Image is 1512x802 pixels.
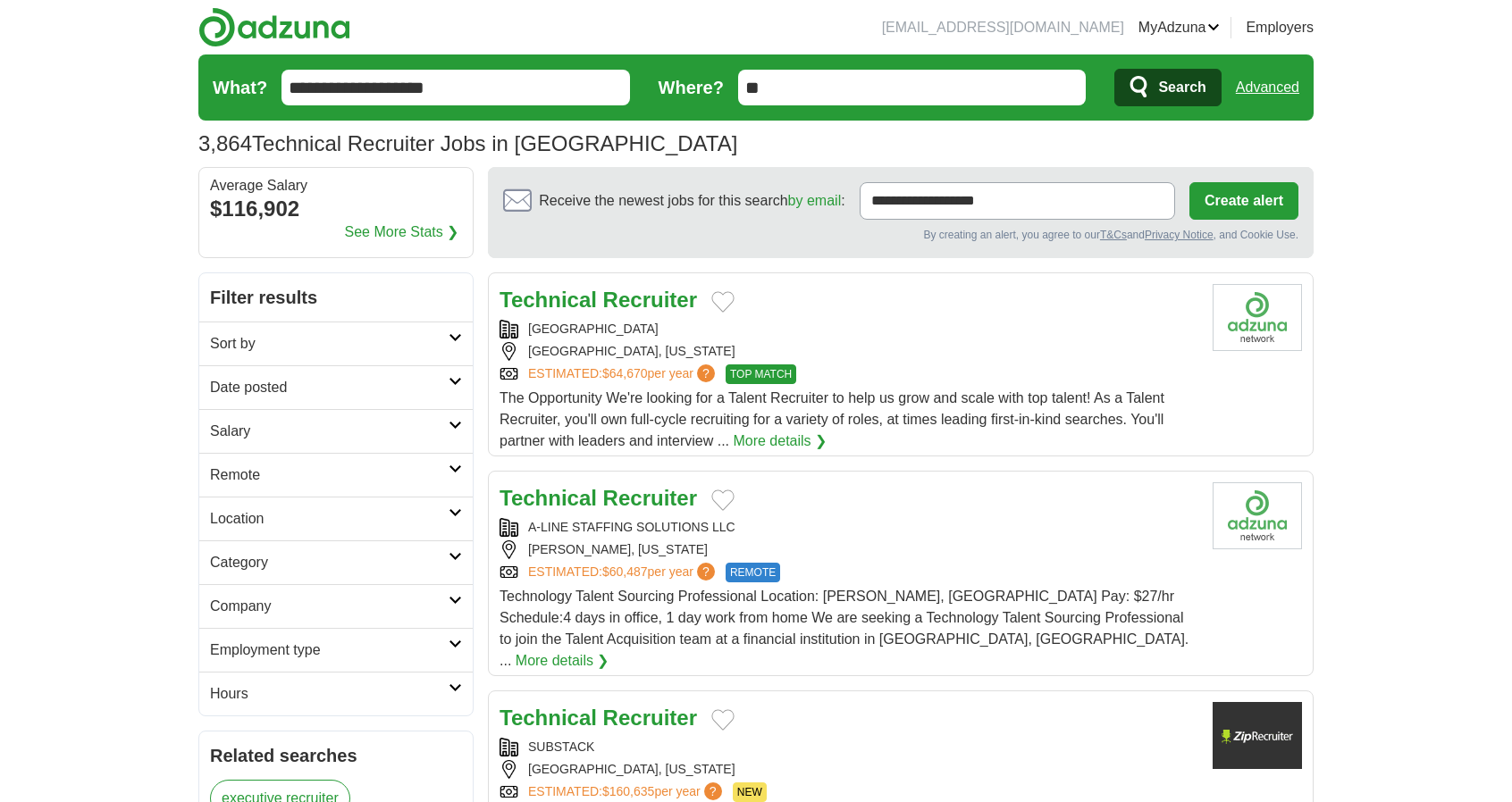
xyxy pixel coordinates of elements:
div: Average Salary [210,179,462,193]
a: Employment type [199,628,473,672]
a: See More Stats ❯ [345,221,459,243]
strong: Recruiter [603,706,697,730]
span: ? [697,364,715,382]
label: What? [213,74,267,101]
a: Salary [199,409,473,453]
img: Adzuna logo [198,7,350,47]
div: [PERSON_NAME], [US_STATE] [500,540,1198,559]
h2: Date posted [210,377,449,398]
img: Company logo [1213,284,1302,351]
h2: Salary [210,421,449,442]
img: Company logo [1213,702,1302,769]
button: Add to favorite jobs [711,291,735,313]
a: Privacy Notice [1145,229,1214,241]
span: $160,635 [602,784,654,798]
a: Location [199,497,473,540]
a: ESTIMATED:$64,670per year? [528,364,718,384]
span: Technology Talent Sourcing Professional Location: [PERSON_NAME], [GEOGRAPHIC_DATA] Pay: $27/hr Sc... [500,589,1189,668]
a: Employers [1246,17,1314,38]
strong: Recruiter [603,288,697,312]
div: $116,902 [210,193,462,225]
a: T&Cs [1100,229,1127,241]
a: Hours [199,672,473,715]
a: Category [199,540,473,584]
button: Add to favorite jobs [711,489,735,511]
button: Create alert [1189,182,1298,220]
h2: Sort by [210,333,449,355]
div: By creating an alert, you agree to our and , and Cookie Use. [503,227,1298,243]
div: SUBSTACK [500,738,1198,756]
span: ? [704,782,722,800]
span: $64,670 [602,366,648,380]
h2: Company [210,596,449,617]
label: Where? [659,74,724,101]
img: Company logo [1213,482,1302,549]
a: by email [788,193,842,208]
span: REMOTE [726,563,780,582]
a: Sort by [199,322,473,365]
a: Remote [199,453,473,497]
span: Search [1158,70,1205,105]
h2: Location [210,508,449,530]
a: Technical Recruiter [500,288,697,312]
div: [GEOGRAPHIC_DATA], [US_STATE] [500,760,1198,779]
strong: Technical [500,706,597,730]
a: Technical Recruiter [500,486,697,510]
button: Search [1114,69,1221,106]
div: [GEOGRAPHIC_DATA] [500,320,1198,338]
h2: Related searches [210,742,462,769]
span: $60,487 [602,564,648,579]
a: Company [199,584,473,628]
a: ESTIMATED:$160,635per year? [528,782,726,802]
a: More details ❯ [516,650,609,672]
span: TOP MATCH [726,364,796,384]
a: Date posted [199,365,473,409]
li: [EMAIL_ADDRESS][DOMAIN_NAME] [882,17,1124,38]
span: NEW [733,782,767,802]
h2: Category [210,552,449,573]
a: Advanced [1236,70,1299,105]
div: A-LINE STAFFING SOLUTIONS LLC [500,518,1198,537]
a: ESTIMATED:$60,487per year? [528,563,718,582]
h2: Hours [210,683,449,705]
strong: Recruiter [603,486,697,510]
span: The Opportunity We're looking for a Talent Recruiter to help us grow and scale with top talent! A... [500,390,1164,448]
a: Technical Recruiter [500,706,697,730]
span: ? [697,563,715,581]
a: More details ❯ [733,430,827,452]
h1: Technical Recruiter Jobs in [GEOGRAPHIC_DATA] [198,131,737,155]
button: Add to favorite jobs [711,709,735,731]
h2: Filter results [199,273,473,322]
h2: Remote [210,464,449,486]
span: 3,864 [198,128,252,160]
strong: Technical [500,288,597,312]
div: [GEOGRAPHIC_DATA], [US_STATE] [500,342,1198,361]
a: MyAdzuna [1138,17,1221,38]
h2: Employment type [210,639,449,661]
span: Receive the newest jobs for this search : [539,190,844,212]
strong: Technical [500,486,597,510]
